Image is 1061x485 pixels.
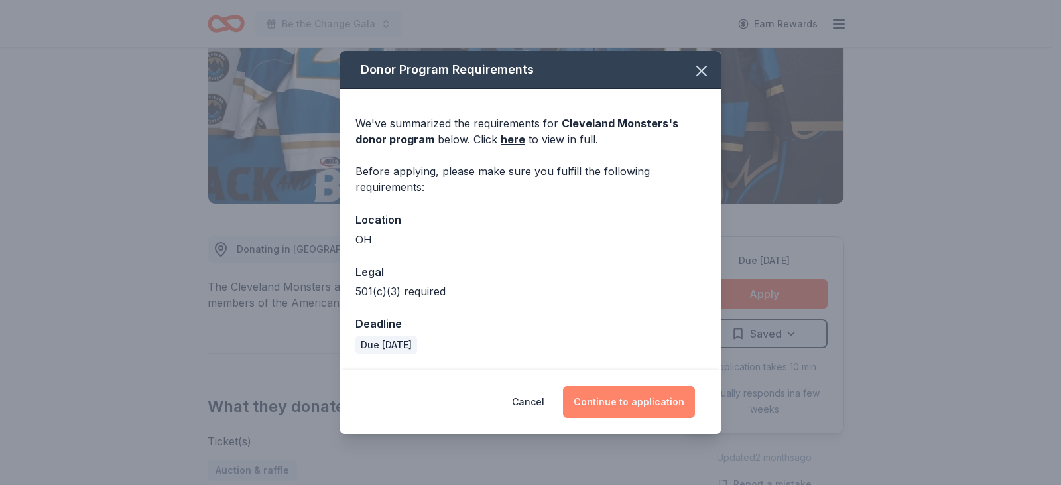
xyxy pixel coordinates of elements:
div: We've summarized the requirements for below. Click to view in full. [355,115,706,147]
div: OH [355,232,706,247]
div: Before applying, please make sure you fulfill the following requirements: [355,163,706,195]
button: Continue to application [563,386,695,418]
div: Location [355,211,706,228]
div: Donor Program Requirements [340,51,721,89]
div: Deadline [355,315,706,332]
div: Legal [355,263,706,281]
div: 501(c)(3) required [355,283,706,299]
a: here [501,131,525,147]
button: Cancel [512,386,544,418]
div: Due [DATE] [355,336,417,354]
